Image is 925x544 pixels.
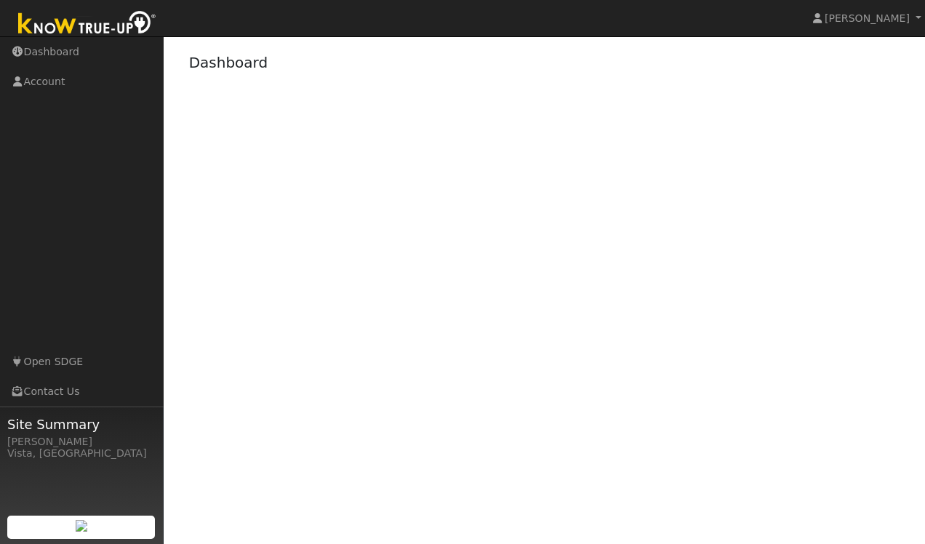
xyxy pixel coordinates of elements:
div: Vista, [GEOGRAPHIC_DATA] [7,446,156,461]
span: [PERSON_NAME] [825,12,910,24]
img: Know True-Up [11,8,164,41]
img: retrieve [76,520,87,532]
span: Site Summary [7,415,156,434]
div: [PERSON_NAME] [7,434,156,449]
a: Dashboard [189,54,268,71]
